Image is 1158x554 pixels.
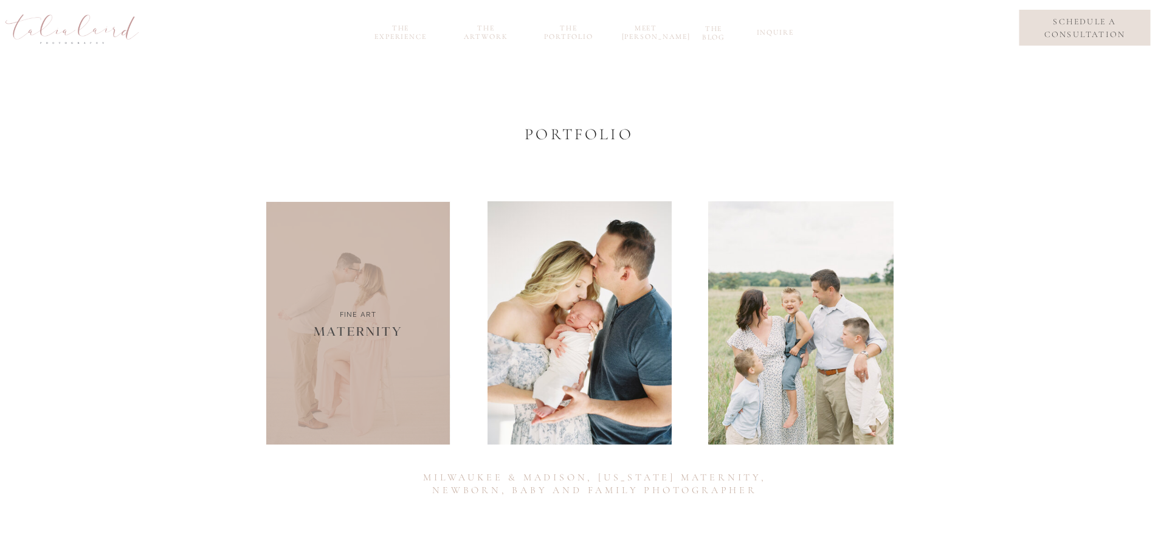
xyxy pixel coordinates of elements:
h2: Milwaukee & madisoN, [US_STATE] Maternity, Newborn, Baby and Family Photographer [415,471,776,502]
a: meet [PERSON_NAME] [622,24,670,38]
a: the blog [695,24,733,38]
h2: Portfolio [452,125,706,144]
a: schedule a consultation [1029,15,1141,41]
a: the experience [368,24,433,38]
a: the portfolio [540,24,598,38]
a: inquire [757,28,791,42]
a: the Artwork [457,24,515,38]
